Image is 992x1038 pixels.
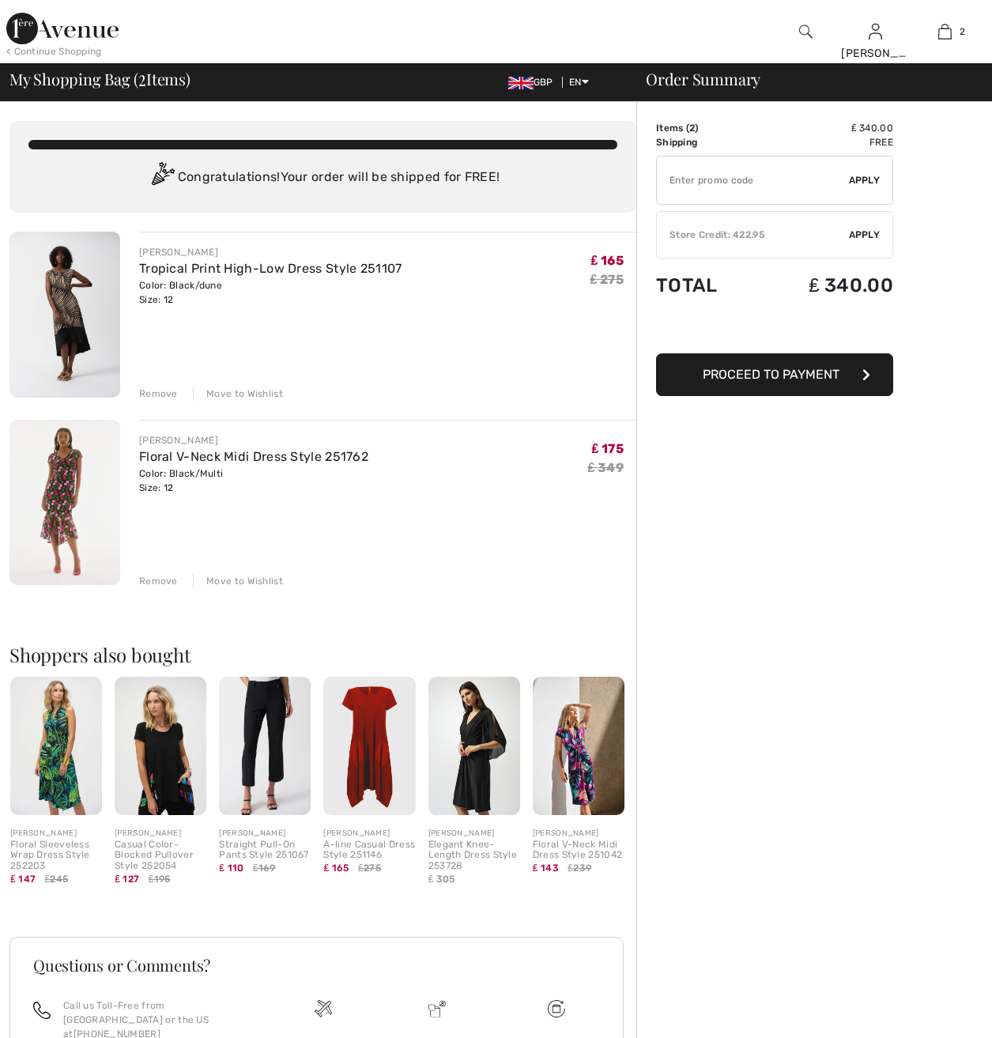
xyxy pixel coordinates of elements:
img: 1ère Avenue [6,13,119,44]
div: [PERSON_NAME] [115,828,206,840]
img: Congratulation2.svg [146,162,178,194]
span: ₤195 [149,872,171,886]
s: ₤ 349 [588,460,624,475]
h3: Questions or Comments? [33,957,600,973]
span: GBP [508,77,560,88]
img: Floral Sleeveless Wrap Dress Style 252203 [10,677,102,814]
div: Order Summary [627,71,983,87]
img: Floral V-Neck Midi Dress Style 251042 [533,677,624,814]
img: Casual Color-Blocked Pullover Style 252054 [115,677,206,814]
div: Floral Sleeveless Wrap Dress Style 252203 [10,840,102,872]
span: ₤169 [253,861,276,875]
img: Straight Pull-On Pants Style 251067 [219,677,311,814]
span: 2 [960,25,965,39]
div: [PERSON_NAME] [139,245,402,259]
div: Floral V-Neck Midi Dress Style 251042 [533,840,624,862]
span: ₤239 [568,861,591,875]
div: [PERSON_NAME] [10,828,102,840]
td: ₤ 340.00 [756,121,893,135]
img: A-line Casual Dress Style 251146 [323,677,415,814]
img: Tropical Print High-Low Dress Style 251107 [9,232,120,398]
div: < Continue Shopping [6,44,102,59]
a: Tropical Print High-Low Dress Style 251107 [139,261,402,276]
div: Move to Wishlist [193,387,283,401]
span: My Shopping Bag ( Items) [9,71,190,87]
iframe: PayPal [656,312,893,348]
div: Remove [139,574,178,588]
div: [PERSON_NAME] [841,45,909,62]
span: 2 [138,67,146,88]
img: Free shipping on orders over &#8356;120 [548,1000,565,1017]
div: [PERSON_NAME] [533,828,624,840]
td: Items ( ) [656,121,756,135]
span: 2 [689,123,695,134]
a: Sign In [869,24,882,39]
button: Proceed to Payment [656,353,893,396]
img: Free shipping on orders over &#8356;120 [315,1000,332,1017]
span: Apply [849,173,881,187]
img: Elegant Knee-Length Dress Style 253728 [428,677,520,814]
span: ₤ 165 [323,862,349,874]
span: ₤ 175 [592,441,624,456]
div: Straight Pull-On Pants Style 251067 [219,840,311,862]
img: Floral V-Neck Midi Dress Style 251762 [9,420,120,586]
img: Delivery is a breeze since we pay the duties! [428,1000,446,1017]
span: ₤245 [45,872,69,886]
span: ₤ 127 [115,874,139,885]
img: search the website [799,22,813,41]
div: A-line Casual Dress Style 251146 [323,840,415,862]
div: Casual Color-Blocked Pullover Style 252054 [115,840,206,872]
div: [PERSON_NAME] [323,828,415,840]
span: ₤ 143 [533,862,559,874]
span: Apply [849,228,881,242]
img: My Info [869,22,882,41]
div: Congratulations! Your order will be shipped for FREE! [28,162,617,194]
h2: Shoppers also bought [9,645,636,664]
span: ₤ 305 [428,874,455,885]
div: [PERSON_NAME] [139,433,368,447]
img: UK Pound [508,77,534,89]
div: Store Credit: 422.95 [657,228,849,242]
s: ₤ 275 [590,272,624,287]
div: [PERSON_NAME] [219,828,311,840]
a: 2 [911,22,979,41]
td: Total [656,259,756,312]
div: Elegant Knee-Length Dress Style 253728 [428,840,520,872]
span: ₤275 [358,861,381,875]
span: EN [569,77,589,88]
img: My Bag [938,22,952,41]
span: ₤ 147 [10,874,36,885]
span: ₤ 165 [591,253,624,268]
input: Promo code [657,157,849,204]
td: Free [756,135,893,149]
td: ₤ 340.00 [756,259,893,312]
td: Shipping [656,135,756,149]
div: Color: Black/Multi Size: 12 [139,466,368,495]
div: [PERSON_NAME] [428,828,520,840]
span: ₤ 110 [219,862,243,874]
div: Move to Wishlist [193,574,283,588]
div: Color: Black/dune Size: 12 [139,278,402,307]
img: call [33,1002,51,1019]
a: Floral V-Neck Midi Dress Style 251762 [139,449,368,464]
span: Proceed to Payment [703,367,839,382]
div: Remove [139,387,178,401]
